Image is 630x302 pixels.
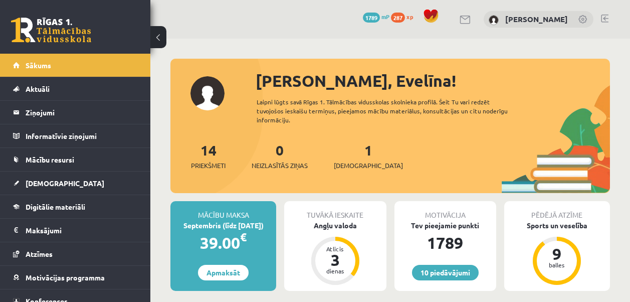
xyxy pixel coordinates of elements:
[11,18,91,43] a: Rīgas 1. Tālmācības vidusskola
[13,77,138,100] a: Aktuāli
[26,124,138,147] legend: Informatīvie ziņojumi
[26,202,85,211] span: Digitālie materiāli
[334,161,403,171] span: [DEMOGRAPHIC_DATA]
[363,13,380,23] span: 1789
[13,266,138,289] a: Motivācijas programma
[13,124,138,147] a: Informatīvie ziņojumi
[412,265,479,280] a: 10 piedāvājumi
[13,195,138,218] a: Digitālie materiāli
[284,220,386,231] div: Angļu valoda
[13,219,138,242] a: Maksājumi
[252,141,308,171] a: 0Neizlasītās ziņas
[13,101,138,124] a: Ziņojumi
[26,219,138,242] legend: Maksājumi
[26,179,104,188] span: [DEMOGRAPHIC_DATA]
[13,54,138,77] a: Sākums
[320,252,350,268] div: 3
[257,97,520,124] div: Laipni lūgts savā Rīgas 1. Tālmācības vidusskolas skolnieka profilā. Šeit Tu vari redzēt tuvojošo...
[391,13,405,23] span: 287
[26,249,53,258] span: Atzīmes
[198,265,249,280] a: Apmaksāt
[504,220,610,231] div: Sports un veselība
[320,268,350,274] div: dienas
[406,13,413,21] span: xp
[26,273,105,282] span: Motivācijas programma
[489,15,499,25] img: Evelīna Tarvāne
[26,61,51,70] span: Sākums
[191,161,226,171] span: Priekšmeti
[394,220,496,231] div: Tev pieejamie punkti
[320,246,350,252] div: Atlicis
[240,230,247,244] span: €
[13,172,138,195] a: [DEMOGRAPHIC_DATA]
[26,155,74,164] span: Mācību resursi
[394,201,496,220] div: Motivācija
[391,13,418,21] a: 287 xp
[394,231,496,255] div: 1789
[284,220,386,286] a: Angļu valoda Atlicis 3 dienas
[381,13,389,21] span: mP
[170,220,276,231] div: Septembris (līdz [DATE])
[26,101,138,124] legend: Ziņojumi
[13,242,138,265] a: Atzīmes
[26,84,50,93] span: Aktuāli
[284,201,386,220] div: Tuvākā ieskaite
[170,231,276,255] div: 39.00
[191,141,226,171] a: 14Priekšmeti
[504,201,610,220] div: Pēdējā atzīme
[170,201,276,220] div: Mācību maksa
[334,141,403,171] a: 1[DEMOGRAPHIC_DATA]
[13,148,138,171] a: Mācību resursi
[542,262,572,268] div: balles
[363,13,389,21] a: 1789 mP
[542,246,572,262] div: 9
[505,14,568,24] a: [PERSON_NAME]
[504,220,610,286] a: Sports un veselība 9 balles
[256,69,610,93] div: [PERSON_NAME], Evelīna!
[252,161,308,171] span: Neizlasītās ziņas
